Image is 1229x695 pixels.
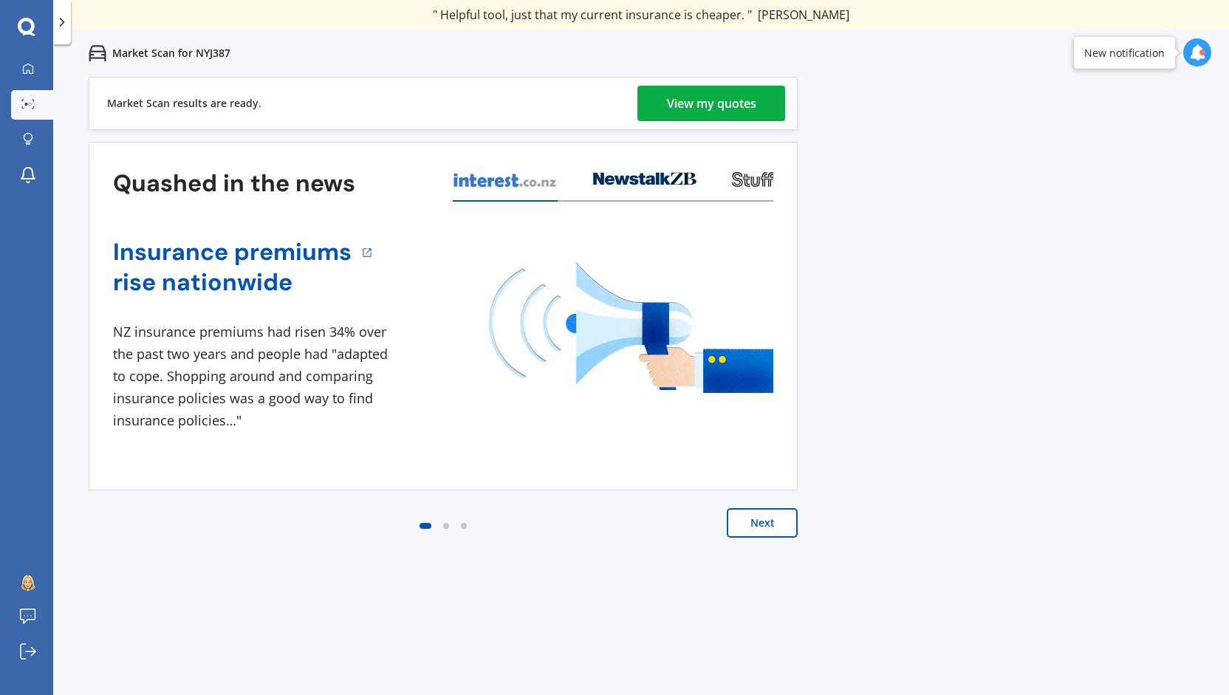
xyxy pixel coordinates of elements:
div: NZ insurance premiums had risen 34% over the past two years and people had "adapted to cope. Shop... [113,321,394,431]
a: View my quotes [637,86,785,121]
div: Market Scan results are ready. [107,78,261,129]
img: media image [489,262,773,393]
a: rise nationwide [113,267,352,298]
div: View my quotes [667,86,756,121]
img: car.f15378c7a67c060ca3f3.svg [89,44,106,62]
button: Next [727,508,798,538]
img: ab6033ebd76e911a98e49bf6b6092945 [17,569,39,592]
h3: Quashed in the news [113,168,355,199]
p: Market Scan for NYJ387 [112,46,230,61]
a: Insurance premiums [113,237,352,267]
div: New notification [1084,45,1165,60]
